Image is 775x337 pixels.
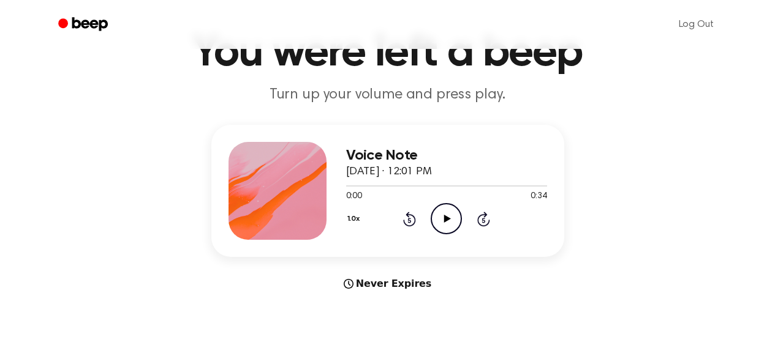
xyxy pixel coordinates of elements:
span: [DATE] · 12:01 PM [346,166,432,177]
p: Turn up your volume and press play. [153,85,623,105]
a: Beep [50,13,119,37]
button: 1.0x [346,209,365,229]
div: Never Expires [211,276,564,291]
h1: You were left a beep [74,31,701,75]
span: 0:00 [346,190,362,203]
h3: Voice Note [346,147,547,164]
span: 0:34 [531,190,546,203]
a: Log Out [667,10,726,39]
